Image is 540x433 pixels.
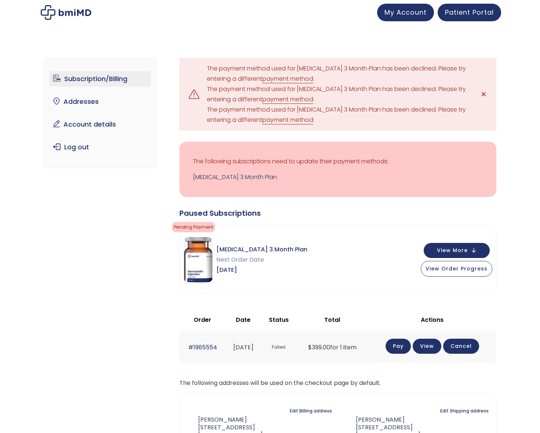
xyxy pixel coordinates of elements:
[179,378,496,388] p: The following addresses will be used on the checkout page by default.
[476,87,491,102] a: ✕
[421,316,444,324] span: Actions
[413,339,441,354] a: View
[297,331,368,363] td: for 1 item
[421,261,492,277] button: View Order Progress
[438,4,501,21] a: Patient Portal
[262,116,313,124] a: payment method
[290,406,332,416] a: Edit Billing address
[183,237,213,283] img: Sermorelin 3 Month Plan
[193,172,483,182] a: [MEDICAL_DATA] 3 Month Plan
[308,343,330,352] span: 399.00
[264,341,293,354] span: Failed
[216,244,307,255] span: [MEDICAL_DATA] 3 Month Plan
[440,406,489,416] a: Edit Shipping address
[233,343,253,352] time: [DATE]
[386,339,411,354] a: Pay
[207,63,469,125] div: The payment method used for [MEDICAL_DATA] 3 Month Plan has been declined. Please try entering a ...
[50,117,151,132] a: Account details
[172,222,215,232] span: Pending Payment
[236,316,251,324] span: Date
[216,255,307,265] span: Next Order Date
[41,5,91,20] img: My account
[384,8,427,17] span: My Account
[426,265,488,272] span: View Order Progress
[377,4,434,21] a: My Account
[437,248,468,253] span: View More
[50,71,151,87] a: Subscription/Billing
[193,156,483,167] p: The following subscriptions need to update their payment methods:
[188,343,217,352] a: #1965554
[262,95,313,104] a: payment method
[262,74,313,83] a: payment method
[443,339,479,354] a: Cancel
[424,243,490,258] button: View More
[50,94,151,109] a: Addresses
[481,89,487,99] span: ✕
[308,343,312,352] span: $
[216,265,307,275] span: [DATE]
[50,139,151,155] a: Log out
[269,316,289,324] span: Status
[179,208,496,218] div: Paused Subscriptions
[324,316,340,324] span: Total
[445,8,494,17] span: Patient Portal
[44,58,157,168] nav: Account pages
[194,316,211,324] span: Order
